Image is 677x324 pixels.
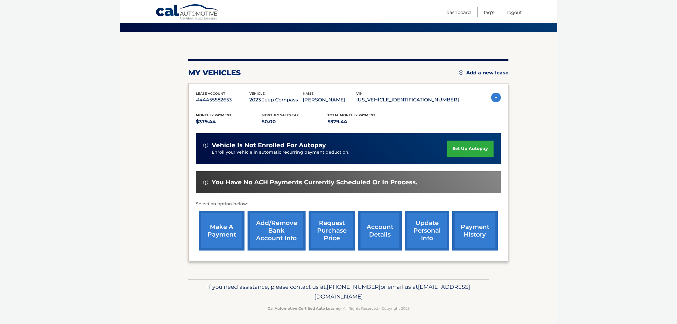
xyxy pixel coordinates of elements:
a: payment history [452,211,498,251]
a: set up autopay [447,141,493,157]
a: Dashboard [446,7,471,17]
a: account details [358,211,402,251]
span: vin [356,91,363,96]
span: [EMAIL_ADDRESS][DOMAIN_NAME] [314,283,470,300]
span: You have no ACH payments currently scheduled or in process. [212,179,417,186]
p: Enroll your vehicle in automatic recurring payment deduction. [212,149,447,156]
p: $379.44 [196,118,262,126]
span: lease account [196,91,225,96]
p: $0.00 [262,118,327,126]
span: vehicle is not enrolled for autopay [212,142,326,149]
a: Cal Automotive [156,4,219,22]
span: Total Monthly Payment [327,113,375,117]
a: request purchase price [309,211,355,251]
a: FAQ's [484,7,494,17]
p: If you need assistance, please contact us at: or email us at [192,282,485,302]
p: $379.44 [327,118,393,126]
img: accordion-active.svg [491,93,501,102]
a: Add/Remove bank account info [248,211,306,251]
img: alert-white.svg [203,180,208,185]
p: - All Rights Reserved - Copyright 2025 [192,305,485,312]
a: make a payment [199,211,244,251]
img: add.svg [459,70,463,75]
strong: Cal Automotive Certified Auto Leasing [268,306,340,311]
a: Add a new lease [459,70,508,76]
p: 2023 Jeep Compass [249,96,303,104]
p: [US_VEHICLE_IDENTIFICATION_NUMBER] [356,96,459,104]
a: update personal info [405,211,449,251]
img: alert-white.svg [203,143,208,148]
h2: my vehicles [188,68,241,77]
p: #44455582653 [196,96,249,104]
span: name [303,91,313,96]
span: Monthly sales Tax [262,113,299,117]
p: Select an option below: [196,200,501,208]
span: vehicle [249,91,265,96]
p: [PERSON_NAME] [303,96,356,104]
a: Logout [507,7,522,17]
span: Monthly Payment [196,113,231,117]
span: [PHONE_NUMBER] [327,283,381,290]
